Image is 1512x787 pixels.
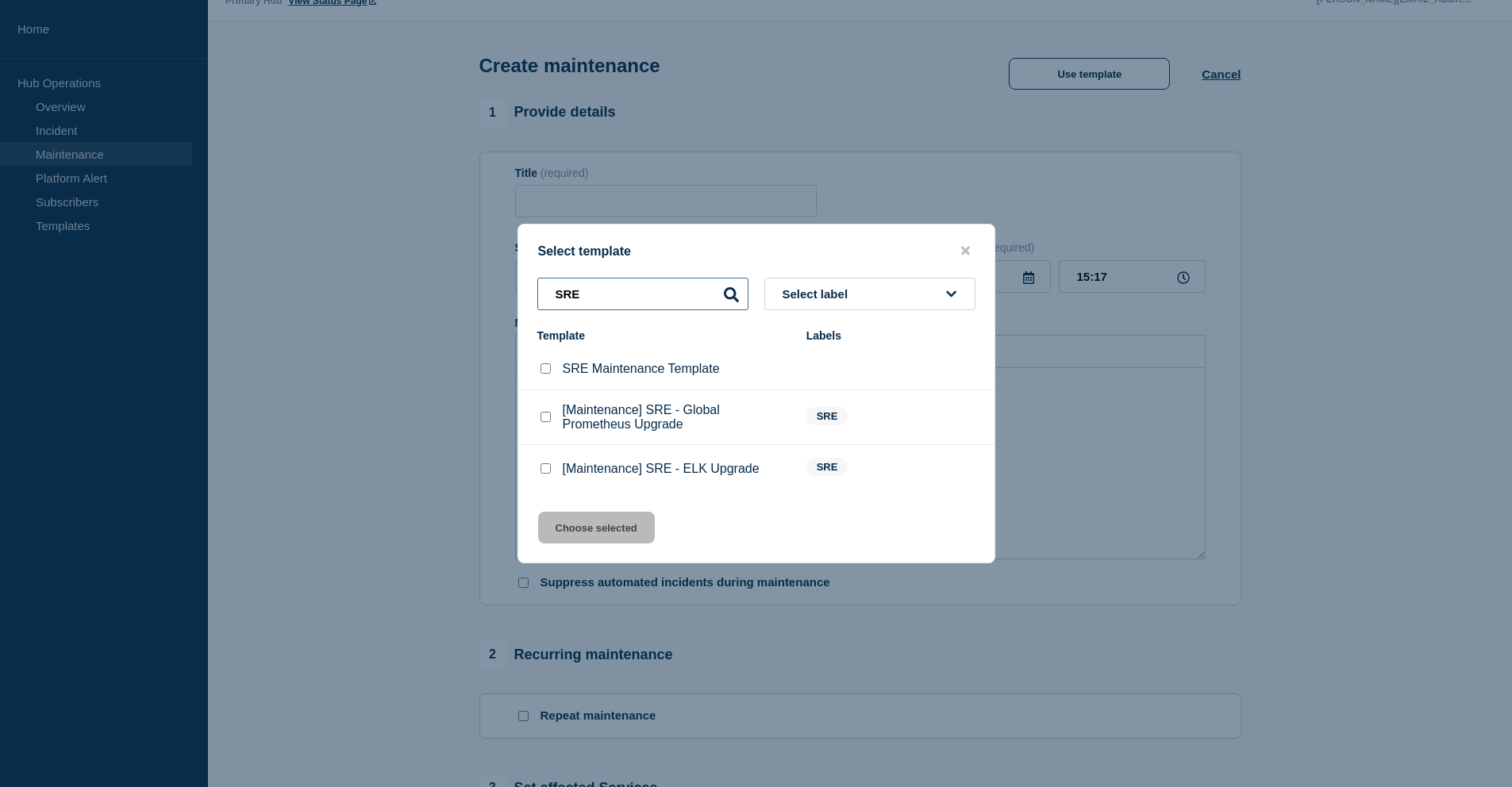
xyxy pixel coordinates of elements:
[541,463,551,474] input: [Maintenance] SRE - ELK Upgrade checkbox
[538,512,655,543] button: Choose selected
[806,458,848,476] span: SRE
[806,407,848,425] span: SRE
[563,462,760,476] p: [Maintenance] SRE - ELK Upgrade
[956,244,975,259] button: close button
[541,363,551,374] input: SRE Maintenance Template checkbox
[764,278,975,310] button: Select label
[563,403,791,432] p: [Maintenance] SRE - Global Prometheus Upgrade
[518,244,995,259] div: Select template
[537,278,748,310] input: Search templates & labels
[541,412,551,422] input: [Maintenance] SRE - Global Prometheus Upgrade checkbox
[537,329,791,342] div: Template
[563,362,720,376] p: SRE Maintenance Template
[783,287,855,301] span: Select label
[806,329,975,342] div: Labels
